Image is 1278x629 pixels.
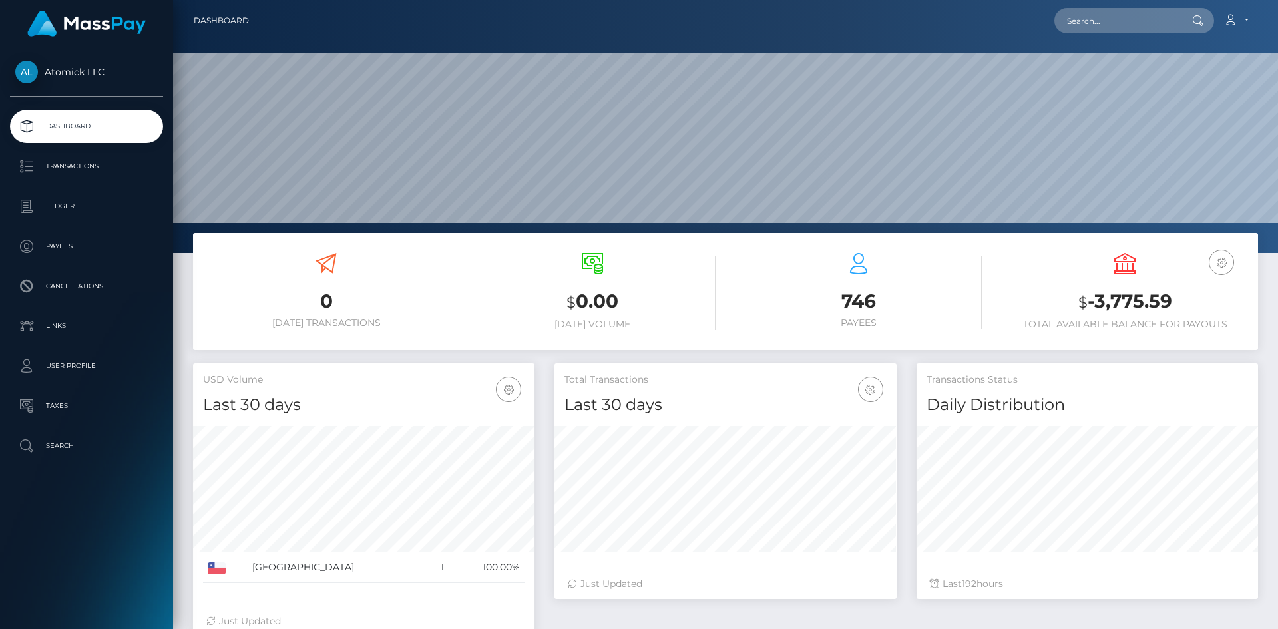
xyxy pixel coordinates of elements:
p: Search [15,436,158,456]
input: Search... [1054,8,1179,33]
p: Links [15,316,158,336]
img: CL.png [208,562,226,574]
h4: Last 30 days [564,393,886,417]
a: Payees [10,230,163,263]
h4: Last 30 days [203,393,525,417]
div: Last hours [930,577,1245,591]
p: Transactions [15,156,158,176]
h4: Daily Distribution [927,393,1248,417]
a: Dashboard [10,110,163,143]
a: Ledger [10,190,163,223]
p: User Profile [15,356,158,376]
small: $ [1078,293,1088,312]
h3: 0.00 [469,288,716,315]
div: Just Updated [568,577,883,591]
img: Atomick LLC [15,61,38,83]
h6: Payees [736,317,982,329]
h6: Total Available Balance for Payouts [1002,319,1248,330]
h5: USD Volume [203,373,525,387]
h3: 746 [736,288,982,314]
td: [GEOGRAPHIC_DATA] [248,552,429,583]
a: Cancellations [10,270,163,303]
img: MassPay Logo [27,11,146,37]
td: 1 [428,552,449,583]
a: Transactions [10,150,163,183]
p: Payees [15,236,158,256]
a: Taxes [10,389,163,423]
p: Ledger [15,196,158,216]
h3: 0 [203,288,449,314]
a: User Profile [10,349,163,383]
a: Dashboard [194,7,249,35]
h3: -3,775.59 [1002,288,1248,315]
span: 192 [962,578,976,590]
h6: [DATE] Volume [469,319,716,330]
p: Taxes [15,396,158,416]
a: Search [10,429,163,463]
h6: [DATE] Transactions [203,317,449,329]
p: Dashboard [15,116,158,136]
h5: Total Transactions [564,373,886,387]
a: Links [10,310,163,343]
span: Atomick LLC [10,66,163,78]
h5: Transactions Status [927,373,1248,387]
div: Just Updated [206,614,521,628]
p: Cancellations [15,276,158,296]
td: 100.00% [449,552,525,583]
small: $ [566,293,576,312]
